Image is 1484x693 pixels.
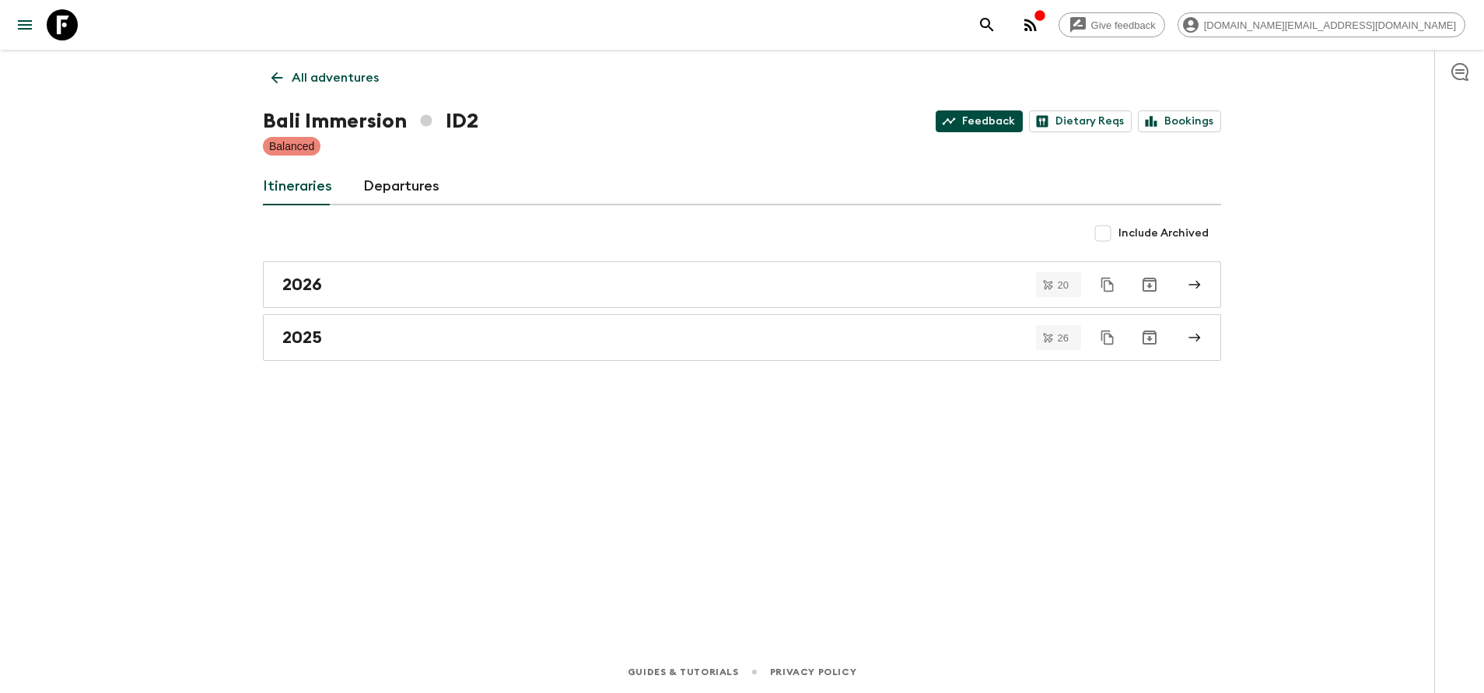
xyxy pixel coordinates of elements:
[1048,280,1078,290] span: 20
[936,110,1023,132] a: Feedback
[1048,333,1078,343] span: 26
[269,138,314,154] p: Balanced
[1059,12,1165,37] a: Give feedback
[628,663,739,681] a: Guides & Tutorials
[1138,110,1221,132] a: Bookings
[263,62,387,93] a: All adventures
[1029,110,1132,132] a: Dietary Reqs
[1083,19,1164,31] span: Give feedback
[1118,226,1209,241] span: Include Archived
[1094,324,1122,352] button: Duplicate
[292,68,379,87] p: All adventures
[1094,271,1122,299] button: Duplicate
[9,9,40,40] button: menu
[1195,19,1465,31] span: [DOMAIN_NAME][EMAIL_ADDRESS][DOMAIN_NAME]
[1134,322,1165,353] button: Archive
[363,168,439,205] a: Departures
[282,275,322,295] h2: 2026
[263,261,1221,308] a: 2026
[282,327,322,348] h2: 2025
[770,663,856,681] a: Privacy Policy
[263,168,332,205] a: Itineraries
[263,314,1221,361] a: 2025
[263,106,478,137] h1: Bali Immersion ID2
[1178,12,1465,37] div: [DOMAIN_NAME][EMAIL_ADDRESS][DOMAIN_NAME]
[1134,269,1165,300] button: Archive
[971,9,1003,40] button: search adventures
